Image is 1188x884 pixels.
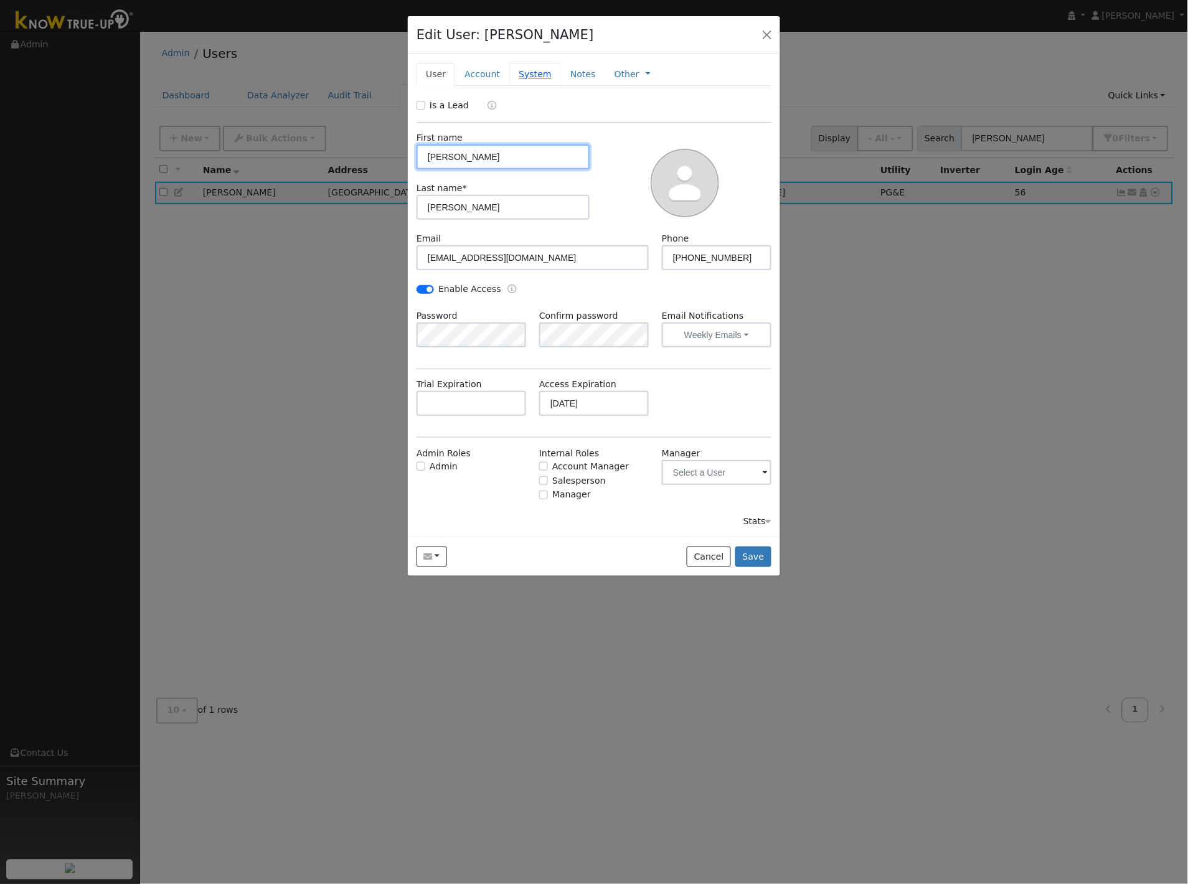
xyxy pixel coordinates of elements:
[743,515,771,528] div: Stats
[539,447,599,460] label: Internal Roles
[417,182,467,195] label: Last name
[417,547,447,568] button: ecsherry2@gmail.com
[561,63,605,86] a: Notes
[509,63,561,86] a: System
[539,378,616,391] label: Access Expiration
[455,63,509,86] a: Account
[417,131,463,144] label: First name
[417,25,594,45] h4: Edit User: [PERSON_NAME]
[687,547,731,568] button: Cancel
[417,447,471,460] label: Admin Roles
[417,462,425,471] input: Admin
[438,283,501,296] label: Enable Access
[417,232,441,245] label: Email
[552,460,629,473] label: Account Manager
[417,63,455,86] a: User
[478,99,496,113] a: Lead
[662,460,771,485] input: Select a User
[662,447,700,460] label: Manager
[662,309,771,322] label: Email Notifications
[615,68,639,81] a: Other
[552,474,606,487] label: Salesperson
[539,476,548,485] input: Salesperson
[539,491,548,499] input: Manager
[417,101,425,110] input: Is a Lead
[417,378,482,391] label: Trial Expiration
[662,232,689,245] label: Phone
[552,488,591,501] label: Manager
[539,462,548,471] input: Account Manager
[735,547,771,568] button: Save
[539,309,618,322] label: Confirm password
[417,309,458,322] label: Password
[463,183,467,193] span: Required
[430,99,469,112] label: Is a Lead
[507,283,516,297] a: Enable Access
[430,460,458,473] label: Admin
[662,322,771,347] button: Weekly Emails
